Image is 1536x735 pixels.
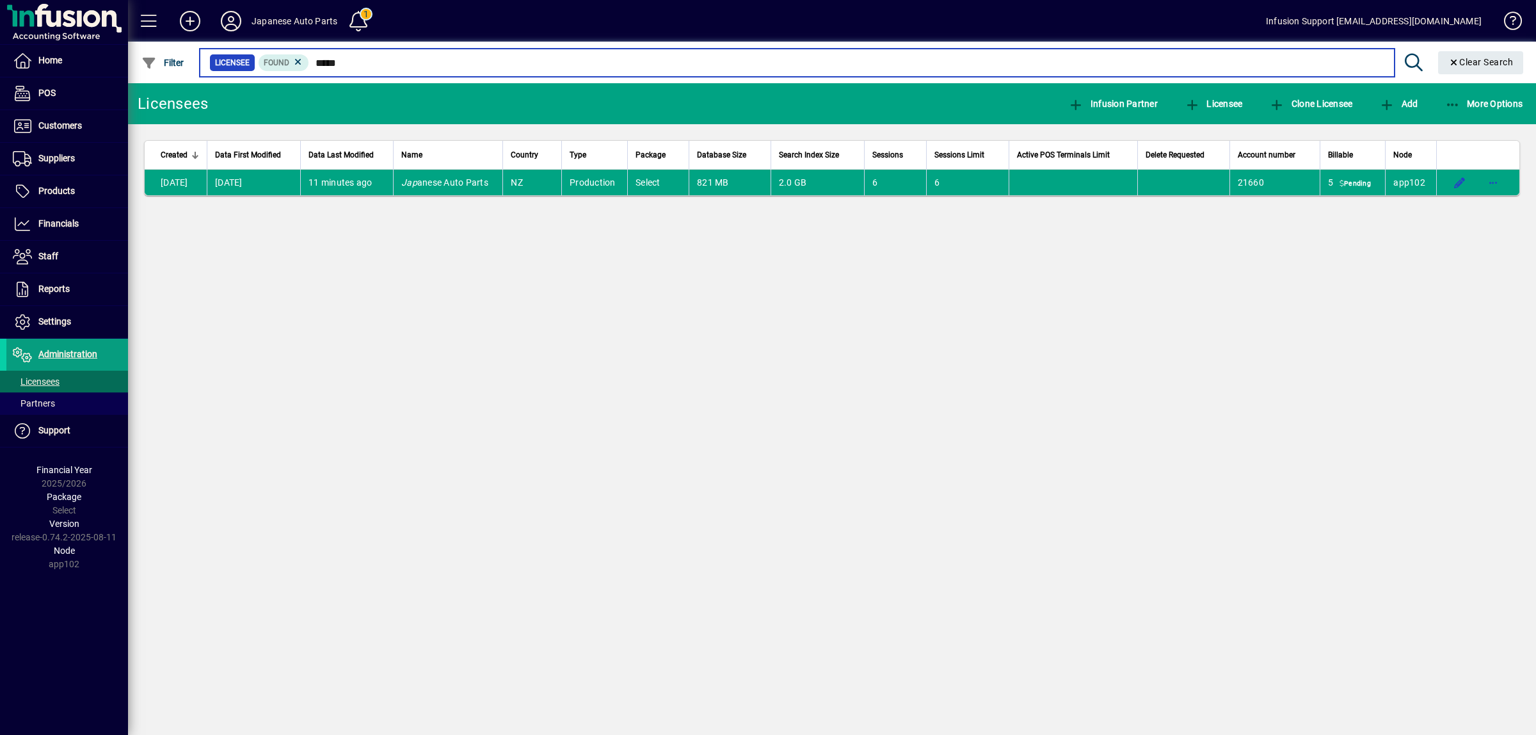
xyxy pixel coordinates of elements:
a: Settings [6,306,128,338]
td: 21660 [1229,170,1320,195]
div: Licensees [138,93,208,114]
span: app102.prod.infusionbusinesssoftware.com [1393,177,1425,188]
td: [DATE] [207,170,300,195]
a: Reports [6,273,128,305]
span: Search Index Size [779,148,839,162]
em: Jap [401,177,417,188]
span: Sessions Limit [934,148,984,162]
button: Clone Licensee [1266,92,1356,115]
div: Japanese Auto Parts [252,11,337,31]
span: Name [401,148,422,162]
span: Infusion Partner [1068,99,1158,109]
span: Customers [38,120,82,131]
span: More Options [1445,99,1523,109]
a: Knowledge Base [1494,3,1520,44]
span: Home [38,55,62,65]
a: Partners [6,392,128,414]
span: Settings [38,316,71,327]
a: Financials [6,208,128,240]
span: Administration [38,349,97,359]
span: Products [38,186,75,196]
div: Sessions [872,148,918,162]
button: Add [1376,92,1421,115]
td: 5 [1320,170,1385,195]
a: Staff [6,241,128,273]
span: Data Last Modified [308,148,374,162]
div: Billable [1328,148,1377,162]
div: Type [570,148,620,162]
button: Filter [138,51,188,74]
button: Add [170,10,211,33]
div: Delete Requested [1146,148,1222,162]
span: Created [161,148,188,162]
span: Package [47,492,81,502]
span: Financial Year [36,465,92,475]
mat-chip: Found Status: Found [259,54,309,71]
a: Products [6,175,128,207]
td: 6 [926,170,1009,195]
a: Home [6,45,128,77]
span: Sessions [872,148,903,162]
span: Data First Modified [215,148,281,162]
span: Country [511,148,538,162]
td: 11 minutes ago [300,170,393,195]
div: Search Index Size [779,148,856,162]
div: Database Size [697,148,763,162]
span: POS [38,88,56,98]
span: Pending [1337,179,1373,189]
div: Name [401,148,495,162]
td: Production [561,170,627,195]
span: Found [264,58,289,67]
span: Node [1393,148,1412,162]
span: Licensee [215,56,250,69]
span: Staff [38,251,58,261]
td: 821 MB [689,170,771,195]
a: Licensees [6,371,128,392]
span: Add [1379,99,1418,109]
td: [DATE] [145,170,207,195]
span: Financials [38,218,79,229]
span: Suppliers [38,153,75,163]
span: Licensee [1185,99,1243,109]
span: Database Size [697,148,746,162]
button: Profile [211,10,252,33]
span: Partners [13,398,55,408]
span: Node [54,545,75,556]
button: Licensee [1181,92,1246,115]
td: 2.0 GB [771,170,864,195]
a: Support [6,415,128,447]
button: More options [1483,172,1503,193]
a: Suppliers [6,143,128,175]
span: Licensees [13,376,60,387]
div: Country [511,148,554,162]
div: Sessions Limit [934,148,1001,162]
span: Reports [38,284,70,294]
div: Created [161,148,199,162]
div: Data Last Modified [308,148,385,162]
span: Clone Licensee [1269,99,1352,109]
button: More Options [1442,92,1526,115]
div: Data First Modified [215,148,292,162]
div: Account number [1238,148,1313,162]
span: Filter [141,58,184,68]
td: NZ [502,170,561,195]
span: Support [38,425,70,435]
span: Package [636,148,666,162]
td: 6 [864,170,926,195]
a: Customers [6,110,128,142]
span: Version [49,519,79,529]
span: Type [570,148,586,162]
span: Billable [1328,148,1353,162]
span: anese Auto Parts [401,177,488,188]
div: Package [636,148,681,162]
button: Edit [1450,172,1470,193]
span: Clear Search [1448,57,1514,67]
div: Infusion Support [EMAIL_ADDRESS][DOMAIN_NAME] [1266,11,1482,31]
td: Select [627,170,689,195]
button: Clear [1438,51,1524,74]
div: Active POS Terminals Limit [1017,148,1130,162]
button: Infusion Partner [1065,92,1161,115]
a: POS [6,77,128,109]
span: Active POS Terminals Limit [1017,148,1110,162]
span: Account number [1238,148,1295,162]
